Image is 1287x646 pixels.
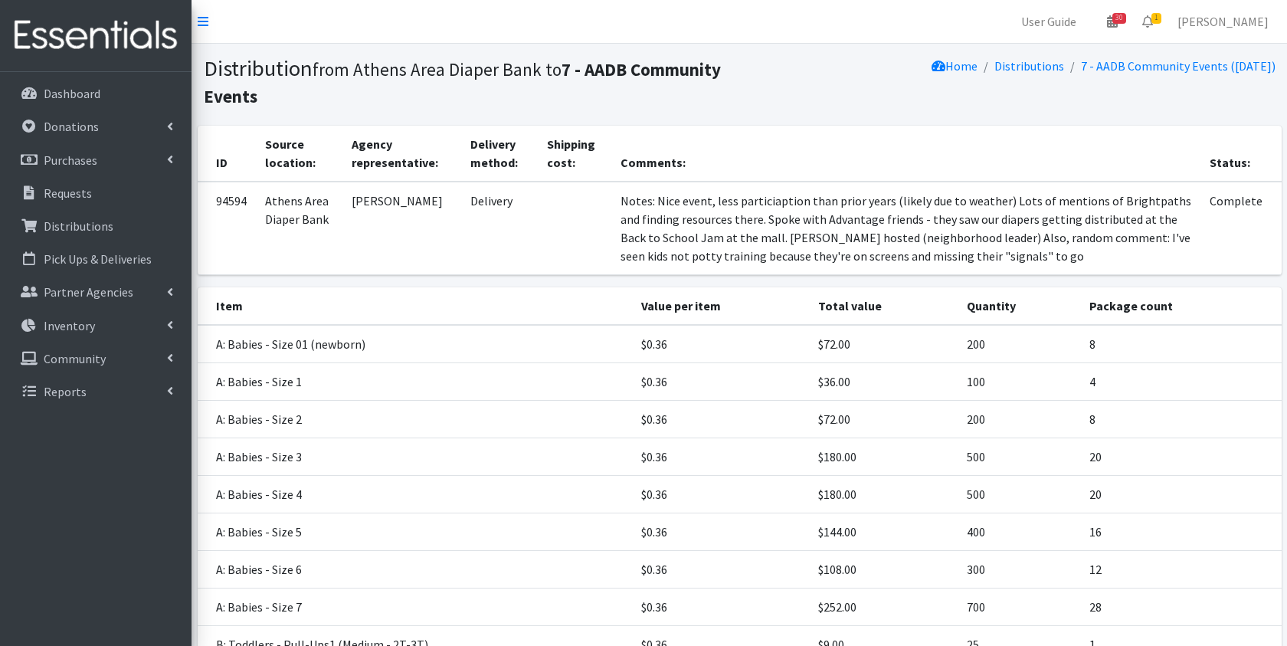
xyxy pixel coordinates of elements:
td: 700 [958,589,1079,626]
p: Inventory [44,318,95,333]
a: Requests [6,178,185,208]
p: Reports [44,384,87,399]
th: Shipping cost: [538,126,611,182]
a: Reports [6,376,185,407]
td: 100 [958,363,1079,401]
p: Dashboard [44,86,100,101]
td: $36.00 [809,363,958,401]
td: 16 [1080,513,1282,551]
p: Distributions [44,218,113,234]
td: 500 [958,438,1079,476]
td: $144.00 [809,513,958,551]
a: 7 - AADB Community Events ([DATE]) [1081,58,1276,74]
a: Home [932,58,978,74]
td: A: Babies - Size 2 [198,401,632,438]
th: Value per item [632,287,810,325]
p: Partner Agencies [44,284,133,300]
span: 1 [1151,13,1161,24]
p: Requests [44,185,92,201]
td: [PERSON_NAME] [342,182,461,275]
th: Status: [1200,126,1281,182]
th: Delivery method: [461,126,538,182]
p: Community [44,351,106,366]
b: 7 - AADB Community Events [204,58,721,107]
td: 200 [958,401,1079,438]
td: $0.36 [632,325,810,363]
a: Distributions [6,211,185,241]
a: 30 [1095,6,1130,37]
td: 200 [958,325,1079,363]
td: A: Babies - Size 4 [198,476,632,513]
td: 500 [958,476,1079,513]
td: $72.00 [809,325,958,363]
td: 12 [1080,551,1282,589]
td: 94594 [198,182,256,275]
th: Item [198,287,632,325]
td: 4 [1080,363,1282,401]
td: $180.00 [809,438,958,476]
a: Donations [6,111,185,142]
p: Purchases [44,152,97,168]
a: Community [6,343,185,374]
span: 30 [1112,13,1126,24]
td: 8 [1080,325,1282,363]
a: Pick Ups & Deliveries [6,244,185,274]
td: A: Babies - Size 3 [198,438,632,476]
td: 400 [958,513,1079,551]
a: Dashboard [6,78,185,109]
p: Pick Ups & Deliveries [44,251,152,267]
a: User Guide [1009,6,1089,37]
td: A: Babies - Size 1 [198,363,632,401]
a: Partner Agencies [6,277,185,307]
td: 20 [1080,476,1282,513]
td: 8 [1080,401,1282,438]
a: [PERSON_NAME] [1165,6,1281,37]
small: from Athens Area Diaper Bank to [204,58,721,107]
td: A: Babies - Size 01 (newborn) [198,325,632,363]
a: 1 [1130,6,1165,37]
td: 300 [958,551,1079,589]
a: Distributions [994,58,1064,74]
td: 20 [1080,438,1282,476]
td: A: Babies - Size 7 [198,589,632,626]
td: $0.36 [632,438,810,476]
p: Donations [44,119,99,134]
img: HumanEssentials [6,10,185,61]
td: $0.36 [632,363,810,401]
td: $0.36 [632,551,810,589]
th: ID [198,126,256,182]
td: Complete [1200,182,1281,275]
td: A: Babies - Size 6 [198,551,632,589]
td: Delivery [461,182,538,275]
td: $180.00 [809,476,958,513]
td: $0.36 [632,401,810,438]
a: Inventory [6,310,185,341]
th: Source location: [256,126,343,182]
td: $108.00 [809,551,958,589]
td: 28 [1080,589,1282,626]
td: A: Babies - Size 5 [198,513,632,551]
th: Quantity [958,287,1079,325]
th: Comments: [611,126,1200,182]
td: $0.36 [632,476,810,513]
h1: Distribution [204,55,734,108]
th: Total value [809,287,958,325]
td: Athens Area Diaper Bank [256,182,343,275]
a: Purchases [6,145,185,175]
th: Agency representative: [342,126,461,182]
td: $0.36 [632,513,810,551]
td: $252.00 [809,589,958,626]
td: $0.36 [632,589,810,626]
th: Package count [1080,287,1282,325]
td: Notes: Nice event, less particiaption than prior years (likely due to weather) Lots of mentions o... [611,182,1200,275]
td: $72.00 [809,401,958,438]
